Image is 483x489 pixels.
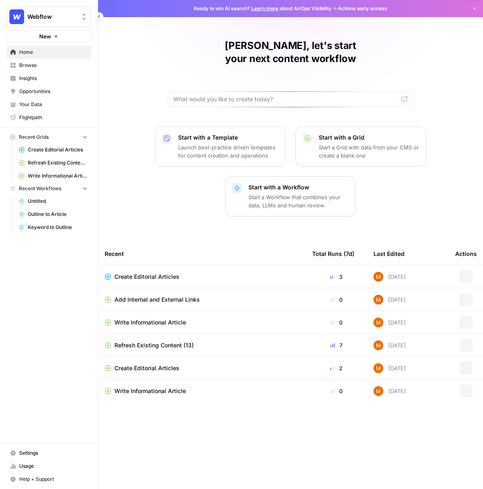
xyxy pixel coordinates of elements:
[7,111,91,124] a: Flightpath
[248,183,349,191] p: Start with a Workflow
[7,98,91,111] a: Your Data
[373,340,406,350] div: [DATE]
[312,296,360,304] div: 0
[455,242,477,265] div: Actions
[19,476,87,483] span: Help + Support
[312,273,360,281] div: 3
[114,296,200,304] span: Add Internal and External Links
[312,387,360,395] div: 0
[319,143,419,160] p: Start a Grid with data from your CMS or create a blank one
[7,59,91,72] a: Browse
[373,340,383,350] img: 4suam345j4k4ehuf80j2ussc8x0k
[373,363,406,373] div: [DATE]
[319,133,419,142] p: Start with a Grid
[7,7,91,27] button: Workspace: Webflow
[312,341,360,349] div: 7
[15,156,91,169] a: Refresh Existing Content (13)
[28,224,87,231] span: Keyword to Outline
[28,146,87,153] span: Create Editorial Articles
[19,75,87,82] span: Insights
[194,5,331,12] span: Ready to win AI search? about AirOps Visibility
[28,159,87,167] span: Refresh Existing Content (13)
[373,272,383,282] img: 4suam345j4k4ehuf80j2ussc8x0k
[7,131,91,143] button: Recent Grids
[251,5,278,11] a: Learn more
[19,62,87,69] span: Browse
[7,473,91,486] button: Help + Support
[28,198,87,205] span: Untitled
[15,208,91,221] a: Outline to Article
[7,46,91,59] a: Home
[312,318,360,327] div: 0
[114,341,194,349] span: Refresh Existing Content (13)
[373,318,383,327] img: 4suam345j4k4ehuf80j2ussc8x0k
[7,85,91,98] a: Opportunities
[295,127,426,167] button: Start with a GridStart a Grid with data from your CMS or create a blank one
[15,143,91,156] a: Create Editorial Articles
[178,133,279,142] p: Start with a Template
[105,341,299,349] a: Refresh Existing Content (13)
[373,318,406,327] div: [DATE]
[28,211,87,218] span: Outline to Article
[7,30,91,42] button: New
[114,387,186,395] span: Write Informational Article
[15,221,91,234] a: Keyword to Outline
[248,193,349,209] p: Start a Workflow that combines your data, LLMs and human review
[105,318,299,327] a: Write Informational Article
[19,101,87,108] span: Your Data
[373,295,406,305] div: [DATE]
[105,296,299,304] a: Add Internal and External Links
[373,242,405,265] div: Last Edited
[105,242,299,265] div: Recent
[15,195,91,208] a: Untitled
[173,95,398,103] input: What would you like to create today?
[105,387,299,395] a: Write Informational Article
[7,182,91,195] button: Recent Workflows
[155,127,286,167] button: Start with a TemplateLaunch best-practice driven templates for content creation and operations
[19,449,87,457] span: Settings
[19,49,87,56] span: Home
[114,364,179,372] span: Create Editorial Articles
[168,39,413,65] h1: [PERSON_NAME], let's start your next content workflow
[19,114,87,121] span: Flightpath
[7,72,91,85] a: Insights
[373,272,406,282] div: [DATE]
[373,295,383,305] img: 4suam345j4k4ehuf80j2ussc8x0k
[7,447,91,460] a: Settings
[114,273,179,281] span: Create Editorial Articles
[28,172,87,180] span: Write Informational Article
[373,386,383,396] img: 4suam345j4k4ehuf80j2ussc8x0k
[338,5,387,12] span: Actions early access
[19,88,87,95] span: Opportunities
[19,462,87,470] span: Usage
[105,273,299,281] a: Create Editorial Articles
[7,460,91,473] a: Usage
[19,185,61,192] span: Recent Workflows
[373,386,406,396] div: [DATE]
[105,364,299,372] a: Create Editorial Articles
[312,364,360,372] div: 2
[39,32,51,40] span: New
[312,242,354,265] div: Total Runs (7d)
[27,13,77,21] span: Webflow
[373,363,383,373] img: 4suam345j4k4ehuf80j2ussc8x0k
[15,169,91,182] a: Write Informational Article
[19,133,49,141] span: Recent Grids
[114,318,186,327] span: Write Informational Article
[9,9,24,24] img: Webflow Logo
[225,176,356,216] button: Start with a WorkflowStart a Workflow that combines your data, LLMs and human review
[178,143,279,160] p: Launch best-practice driven templates for content creation and operations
